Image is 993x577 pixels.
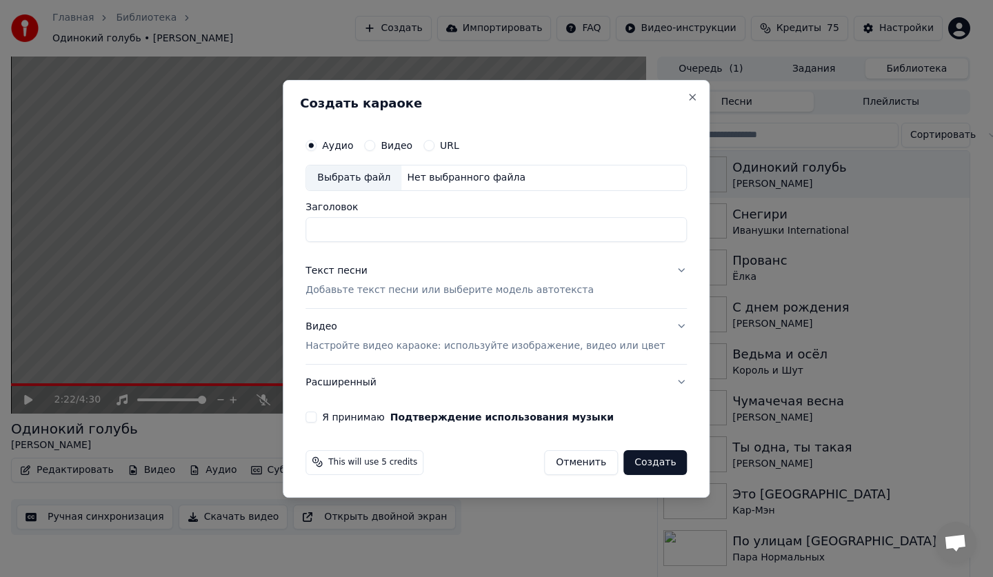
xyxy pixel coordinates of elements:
div: Нет выбранного файла [401,171,531,185]
button: Отменить [544,449,618,474]
label: URL [440,141,459,150]
label: Аудио [322,141,353,150]
button: Создать [623,449,687,474]
button: Текст песниДобавьте текст песни или выберите модель автотекста [305,253,687,308]
button: Я принимаю [390,412,614,421]
p: Настройте видео караоке: используйте изображение, видео или цвет [305,338,665,352]
button: ВидеоНастройте видео караоке: используйте изображение, видео или цвет [305,309,687,364]
span: This will use 5 credits [328,456,417,467]
label: Я принимаю [322,412,614,421]
button: Расширенный [305,364,687,400]
div: Текст песни [305,264,368,278]
div: Выбрать файл [306,165,401,190]
label: Заголовок [305,202,687,212]
div: Видео [305,320,665,353]
label: Видео [381,141,412,150]
p: Добавьте текст песни или выберите модель автотекста [305,283,594,297]
h2: Создать караоке [300,97,692,110]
